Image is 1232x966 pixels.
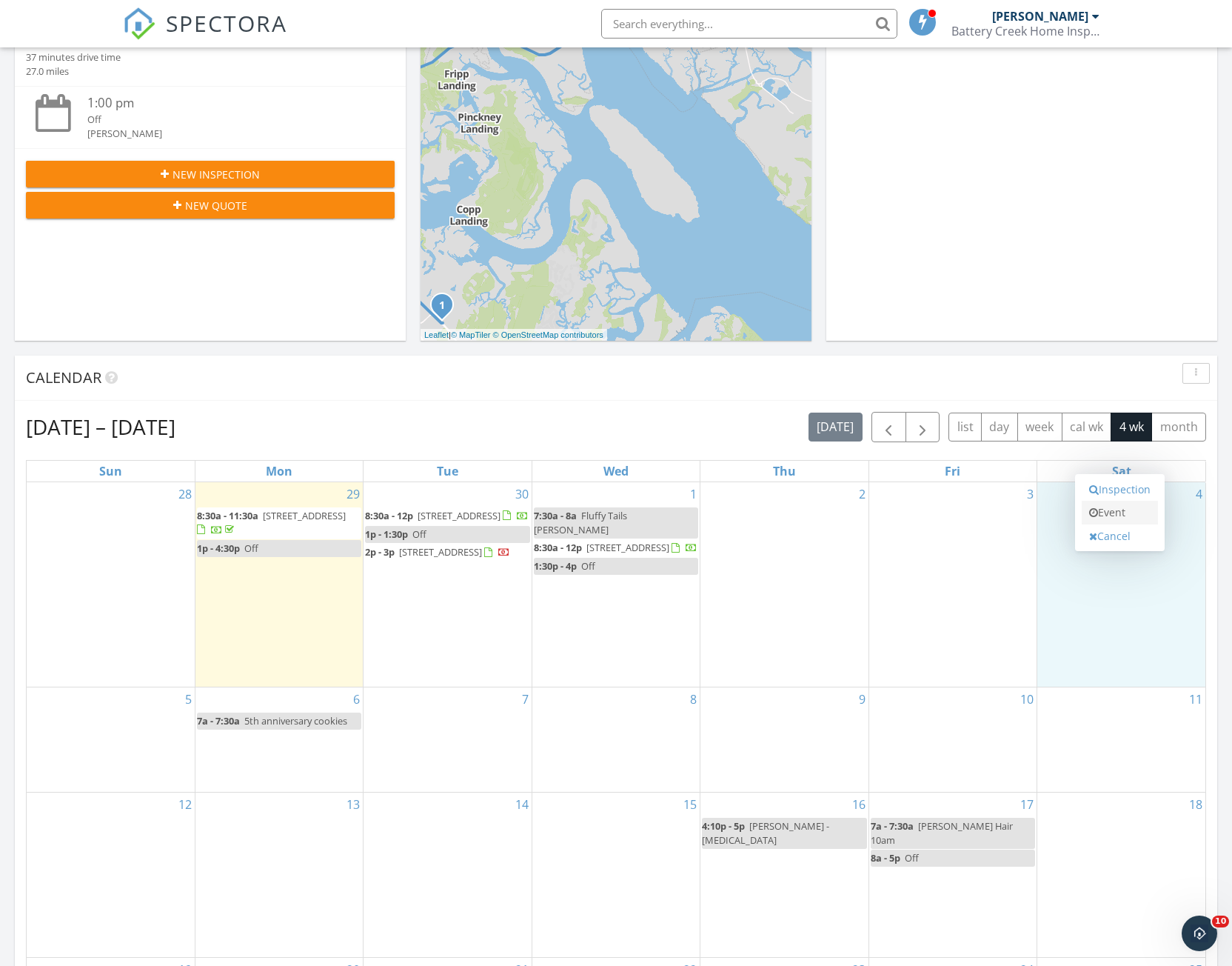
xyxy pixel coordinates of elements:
[849,793,868,816] a: Go to October 16, 2025
[263,509,346,522] span: [STREET_ADDRESS]
[1037,792,1205,957] td: Go to October 18, 2025
[365,544,529,562] a: 2p - 3p [STREET_ADDRESS]
[1082,524,1158,548] a: Cancel
[1151,413,1206,442] button: month
[687,687,700,711] a: Go to October 8, 2025
[1082,478,1158,502] a: Inspection
[942,461,963,482] a: Friday
[1212,916,1229,927] span: 10
[421,329,607,342] div: |
[87,127,364,141] div: [PERSON_NAME]
[27,687,195,792] td: Go to October 5, 2025
[365,509,413,522] span: 8:30a - 12p
[365,545,510,559] a: 2p - 3p [STREET_ADDRESS]
[700,792,868,957] td: Go to October 16, 2025
[702,819,829,847] span: [PERSON_NAME] - [MEDICAL_DATA]
[364,687,532,792] td: Go to October 7, 2025
[948,413,982,442] button: list
[905,412,940,442] button: Next
[856,687,868,711] a: Go to October 9, 2025
[534,541,697,554] a: 8:30a - 12p [STREET_ADDRESS]
[534,539,698,557] a: 8:30a - 12p [STREET_ADDRESS]
[871,819,1013,847] span: [PERSON_NAME] Hair 10am
[344,482,363,506] a: Go to September 29, 2025
[871,412,906,442] button: Previous
[992,9,1088,24] div: [PERSON_NAME]
[600,461,632,482] a: Wednesday
[1109,461,1134,482] a: Saturday
[87,113,364,127] div: Off
[173,167,260,182] span: New Inspection
[687,482,700,506] a: Go to October 1, 2025
[365,507,529,525] a: 8:30a - 12p [STREET_ADDRESS]
[197,509,258,522] span: 8:30a - 11:30a
[365,509,529,522] a: 8:30a - 12p [STREET_ADDRESS]
[26,161,395,187] button: New Inspection
[195,687,363,792] td: Go to October 6, 2025
[700,482,868,687] td: Go to October 2, 2025
[601,9,897,39] input: Search everything...
[1017,793,1037,816] a: Go to October 17, 2025
[175,793,195,816] a: Go to October 12, 2025
[418,509,500,522] span: [STREET_ADDRESS]
[26,367,101,387] span: Calendar
[87,94,364,113] div: 1:00 pm
[586,541,669,554] span: [STREET_ADDRESS]
[197,542,240,555] span: 1p - 4:30p
[424,330,449,339] a: Leaflet
[26,50,121,64] div: 37 minutes drive time
[27,482,195,687] td: Go to September 28, 2025
[197,507,361,539] a: 8:30a - 11:30a [STREET_ADDRESS]
[808,413,863,442] button: [DATE]
[770,461,799,482] a: Thursday
[519,687,532,711] a: Go to October 7, 2025
[868,792,1037,957] td: Go to October 17, 2025
[868,687,1037,792] td: Go to October 10, 2025
[680,793,700,816] a: Go to October 15, 2025
[856,482,868,506] a: Go to October 2, 2025
[185,198,247,213] span: New Quote
[244,714,347,727] span: 5th anniversary cookies
[364,482,532,687] td: Go to September 30, 2025
[493,330,603,339] a: © OpenStreetMap contributors
[534,509,577,522] span: 7:30a - 8a
[1062,413,1112,442] button: cal wk
[399,545,482,559] span: [STREET_ADDRESS]
[1082,501,1158,524] a: Event
[1017,687,1037,711] a: Go to October 10, 2025
[581,559,595,573] span: Off
[434,461,461,482] a: Tuesday
[27,792,195,957] td: Go to October 12, 2025
[344,793,363,816] a: Go to October 13, 2025
[1037,687,1205,792] td: Go to October 11, 2025
[182,687,195,711] a: Go to October 5, 2025
[512,793,532,816] a: Go to October 14, 2025
[365,527,408,541] span: 1p - 1:30p
[700,687,868,792] td: Go to October 9, 2025
[534,509,627,536] span: Fluffy Tails [PERSON_NAME]
[244,542,258,555] span: Off
[364,792,532,957] td: Go to October 14, 2025
[512,482,532,506] a: Go to September 30, 2025
[534,541,582,554] span: 8:30a - 12p
[439,301,445,311] i: 1
[532,687,700,792] td: Go to October 8, 2025
[1017,413,1062,442] button: week
[871,819,914,833] span: 7a - 7:30a
[197,509,346,536] a: 8:30a - 11:30a [STREET_ADDRESS]
[981,413,1018,442] button: day
[442,304,451,313] div: 897 Fording Island Rd 1911, Bluffton, SC 29910
[195,792,363,957] td: Go to October 13, 2025
[350,687,363,711] a: Go to October 6, 2025
[1037,482,1205,687] td: Go to October 4, 2025
[532,792,700,957] td: Go to October 15, 2025
[365,545,395,559] span: 2p - 3p
[534,559,577,573] span: 1:30p - 4p
[123,20,287,51] a: SPECTORA
[1024,482,1037,506] a: Go to October 3, 2025
[871,851,900,865] span: 8a - 5p
[197,714,240,727] span: 7a - 7:30a
[166,7,287,39] span: SPECTORA
[1186,793,1205,816] a: Go to October 18, 2025
[412,527,426,541] span: Off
